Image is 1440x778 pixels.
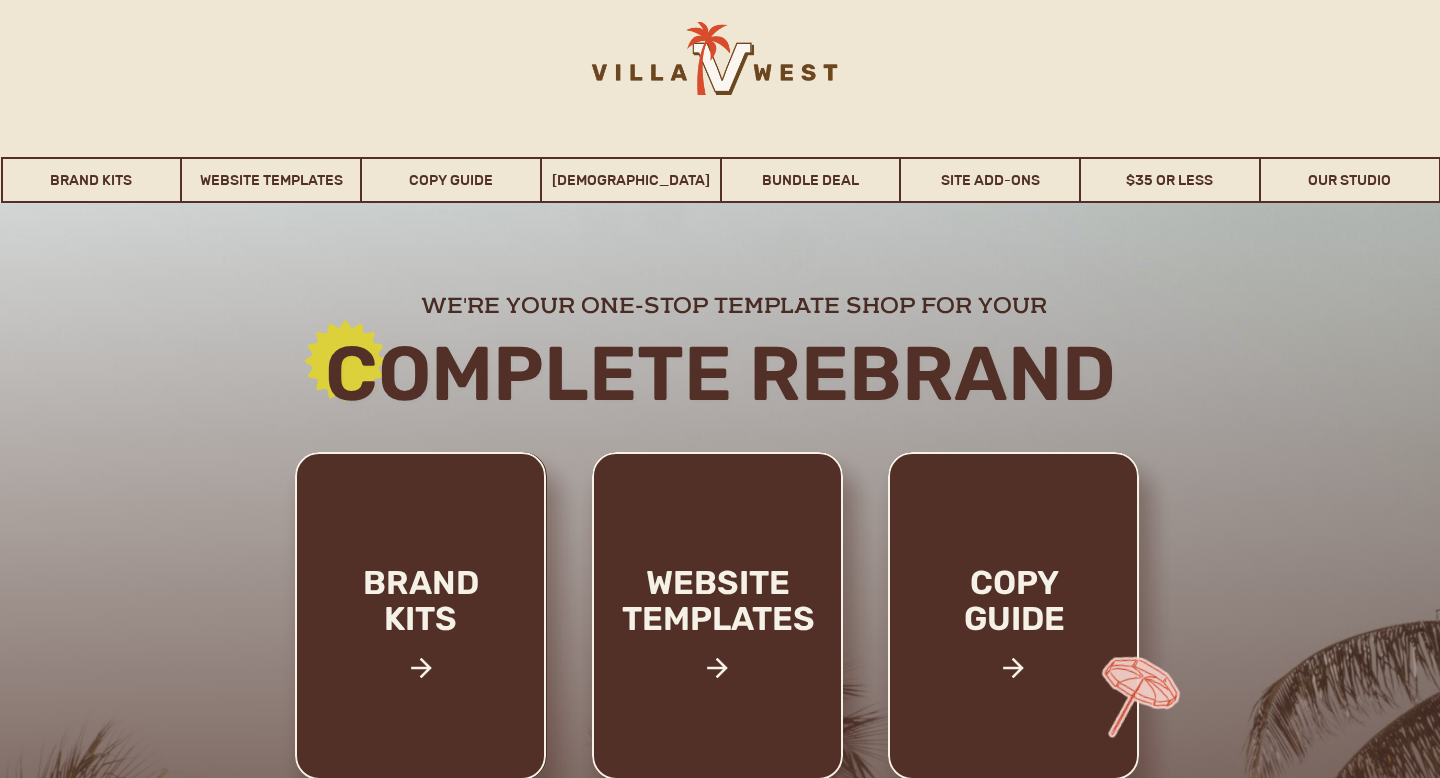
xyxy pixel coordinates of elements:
[180,333,1261,414] h2: Complete rebrand
[922,565,1107,704] a: copy guide
[182,157,360,203] a: Website Templates
[901,157,1079,203] a: Site Add-Ons
[1081,157,1259,203] a: $35 or Less
[722,157,900,203] a: Bundle Deal
[542,157,720,203] a: [DEMOGRAPHIC_DATA]
[362,157,540,203] a: Copy Guide
[1261,157,1439,203] a: Our Studio
[3,157,181,203] a: Brand Kits
[336,565,505,704] a: brand kits
[587,565,849,680] a: website templates
[278,291,1189,316] h2: we're your one-stop template shop for your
